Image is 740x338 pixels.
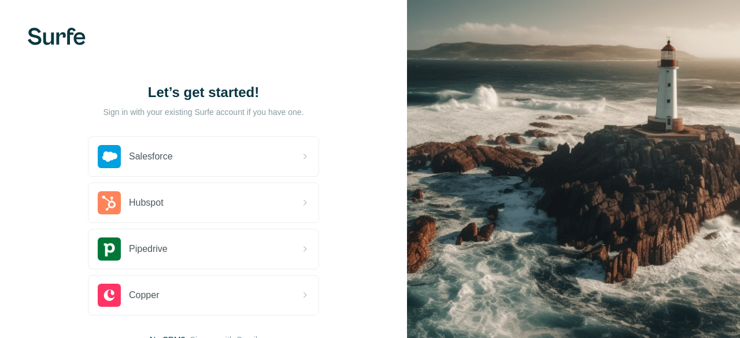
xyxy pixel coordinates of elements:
[98,191,121,214] img: hubspot's logo
[129,242,168,256] span: Pipedrive
[129,150,173,164] span: Salesforce
[28,28,86,45] img: Surfe's logo
[129,196,164,210] span: Hubspot
[103,106,304,118] p: Sign in with your existing Surfe account if you have one.
[88,83,319,102] h1: Let’s get started!
[98,145,121,168] img: salesforce's logo
[129,288,159,302] span: Copper
[98,284,121,307] img: copper's logo
[98,237,121,261] img: pipedrive's logo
